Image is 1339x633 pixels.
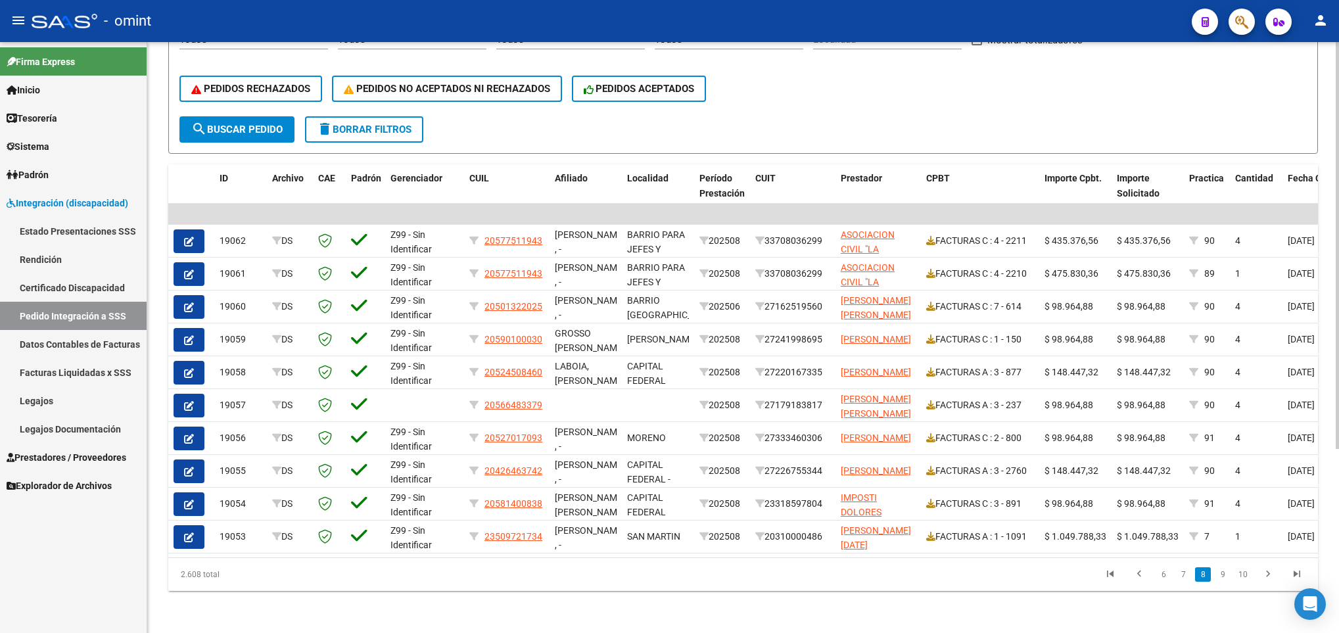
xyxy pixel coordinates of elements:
span: Z99 - Sin Identificar [390,427,432,452]
span: 20524508460 [484,367,542,377]
span: Afiliado [555,173,588,183]
a: go to last page [1284,567,1309,582]
div: 27333460306 [755,431,830,446]
span: Prestador [841,173,882,183]
span: 1 [1235,531,1240,542]
span: $ 98.964,88 [1045,334,1093,344]
datatable-header-cell: Cantidad [1230,164,1282,222]
span: CUIT [755,173,776,183]
span: [DATE] [1288,268,1315,279]
span: [PERSON_NAME] [PERSON_NAME] , - [555,492,625,533]
span: $ 98.964,88 [1117,301,1165,312]
span: 90 [1204,400,1215,410]
span: 90 [1204,301,1215,312]
span: CAE [318,173,335,183]
span: BARRIO PARA JEFES Y [627,262,685,288]
div: 202508 [699,496,745,511]
span: 20426463742 [484,465,542,476]
datatable-header-cell: Gerenciador [385,164,464,222]
span: [DATE] [1288,433,1315,443]
span: [PERSON_NAME] [841,465,911,476]
span: Z99 - Sin Identificar [390,525,432,551]
div: 202508 [699,398,745,413]
div: 202508 [699,332,745,347]
span: 20566483379 [484,400,542,410]
span: [DATE] [1288,367,1315,377]
span: $ 98.964,88 [1045,433,1093,443]
span: $ 1.049.788,33 [1117,531,1179,542]
span: [DATE] [1288,400,1315,410]
div: FACTURAS C : 4 - 2211 [926,233,1034,248]
span: [PERSON_NAME] , - [555,459,625,485]
span: CAPITAL FEDERAL [627,361,666,387]
span: Cantidad [1235,173,1273,183]
span: 20577511943 [484,235,542,246]
div: Open Intercom Messenger [1294,588,1326,620]
span: PEDIDOS NO ACEPTADOS NI RECHAZADOS [344,83,550,95]
span: Practica [1189,173,1224,183]
div: DS [272,299,308,314]
span: [PERSON_NAME][DATE] [841,525,911,551]
span: $ 98.964,88 [1117,498,1165,509]
div: DS [272,496,308,511]
datatable-header-cell: Practica [1184,164,1230,222]
span: 91 [1204,498,1215,509]
div: 19062 [220,233,262,248]
span: Z99 - Sin Identificar [390,262,432,288]
span: Sistema [7,139,49,154]
span: $ 1.049.788,33 [1045,531,1106,542]
div: 2.608 total [168,558,396,591]
div: FACTURAS C : 3 - 891 [926,496,1034,511]
div: DS [272,233,308,248]
span: 4 [1235,465,1240,476]
div: 27241998695 [755,332,830,347]
span: Padrón [351,173,381,183]
span: Período Prestación [699,173,745,199]
span: 20581400838 [484,498,542,509]
span: [PERSON_NAME] [841,367,911,377]
span: 4 [1235,433,1240,443]
span: [PERSON_NAME] [841,433,911,443]
div: DS [272,431,308,446]
a: 9 [1215,567,1231,582]
li: page 7 [1173,563,1193,586]
a: go to next page [1256,567,1280,582]
div: 19060 [220,299,262,314]
a: go to first page [1098,567,1123,582]
div: DS [272,266,308,281]
span: $ 435.376,56 [1045,235,1098,246]
span: Archivo [272,173,304,183]
span: BARRIO PARA JEFES Y [627,229,685,255]
span: 7 [1204,531,1210,542]
div: 202506 [699,299,745,314]
span: Borrar Filtros [317,124,411,135]
span: 4 [1235,400,1240,410]
span: 20577511943 [484,268,542,279]
div: 19057 [220,398,262,413]
span: CAPITAL FEDERAL [627,492,666,518]
span: PEDIDOS RECHAZADOS [191,83,310,95]
mat-icon: person [1313,12,1328,28]
div: 27220167335 [755,365,830,380]
span: LABOIA, [PERSON_NAME] , - [555,361,625,402]
span: [PERSON_NAME] [627,334,697,344]
span: $ 435.376,56 [1117,235,1171,246]
span: $ 148.447,32 [1117,465,1171,476]
div: 202508 [699,365,745,380]
span: [DATE] [1288,498,1315,509]
button: Borrar Filtros [305,116,423,143]
button: PEDIDOS NO ACEPTADOS NI RECHAZADOS [332,76,562,102]
div: 27162519560 [755,299,830,314]
span: $ 98.964,88 [1117,400,1165,410]
span: ASOCIACION CIVIL "LA VENTANA" [841,262,895,303]
span: 4 [1235,235,1240,246]
span: ID [220,173,228,183]
span: 90 [1204,367,1215,377]
mat-icon: menu [11,12,26,28]
span: Localidad [627,173,669,183]
span: [DATE] [1288,531,1315,542]
span: Inicio [7,83,40,97]
span: $ 148.447,32 [1117,367,1171,377]
span: Z99 - Sin Identificar [390,229,432,255]
span: CPBT [926,173,950,183]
